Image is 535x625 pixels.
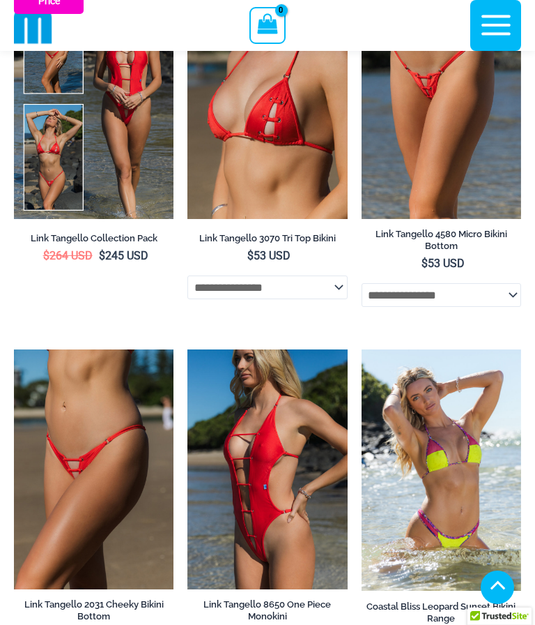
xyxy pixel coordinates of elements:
span: $ [247,249,254,262]
a: Link Tangello Collection Pack [14,232,173,249]
span: $ [421,257,428,270]
h2: Coastal Bliss Leopard Sunset Bikini Range [362,601,521,624]
span: $ [43,249,49,262]
h2: Link Tangello 4580 Micro Bikini Bottom [362,228,521,252]
h2: Link Tangello 3070 Tri Top Bikini [187,232,347,244]
a: Link Tangello 4580 Micro Bikini Bottom [362,228,521,257]
a: Link Tangello 2031 Cheeky 01Link Tangello 2031 Cheeky 02Link Tangello 2031 Cheeky 02 [14,349,173,589]
a: View Shopping Cart, empty [249,7,285,43]
img: Link Tangello 2031 Cheeky 01 [14,349,173,589]
bdi: 245 USD [99,249,148,262]
a: Link Tangello 8650 One Piece Monokini 11Link Tangello 8650 One Piece Monokini 12Link Tangello 865... [187,349,347,589]
a: Link Tangello 3070 Tri Top Bikini [187,232,347,249]
img: cropped mm emblem [14,6,52,45]
h2: Link Tangello Collection Pack [14,232,173,244]
h2: Link Tangello 8650 One Piece Monokini [187,598,347,622]
h2: Link Tangello 2031 Cheeky Bikini Bottom [14,598,173,622]
bdi: 53 USD [247,249,290,262]
img: Link Tangello 8650 One Piece Monokini 11 [187,349,347,589]
span: $ [99,249,105,262]
bdi: 264 USD [43,249,93,262]
img: Coastal Bliss Leopard Sunset 3171 Tri Top 4371 Thong Bikini 06 [362,349,521,591]
bdi: 53 USD [421,257,465,270]
a: Coastal Bliss Leopard Sunset 3171 Tri Top 4371 Thong Bikini 06Coastal Bliss Leopard Sunset 3171 T... [362,349,521,591]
